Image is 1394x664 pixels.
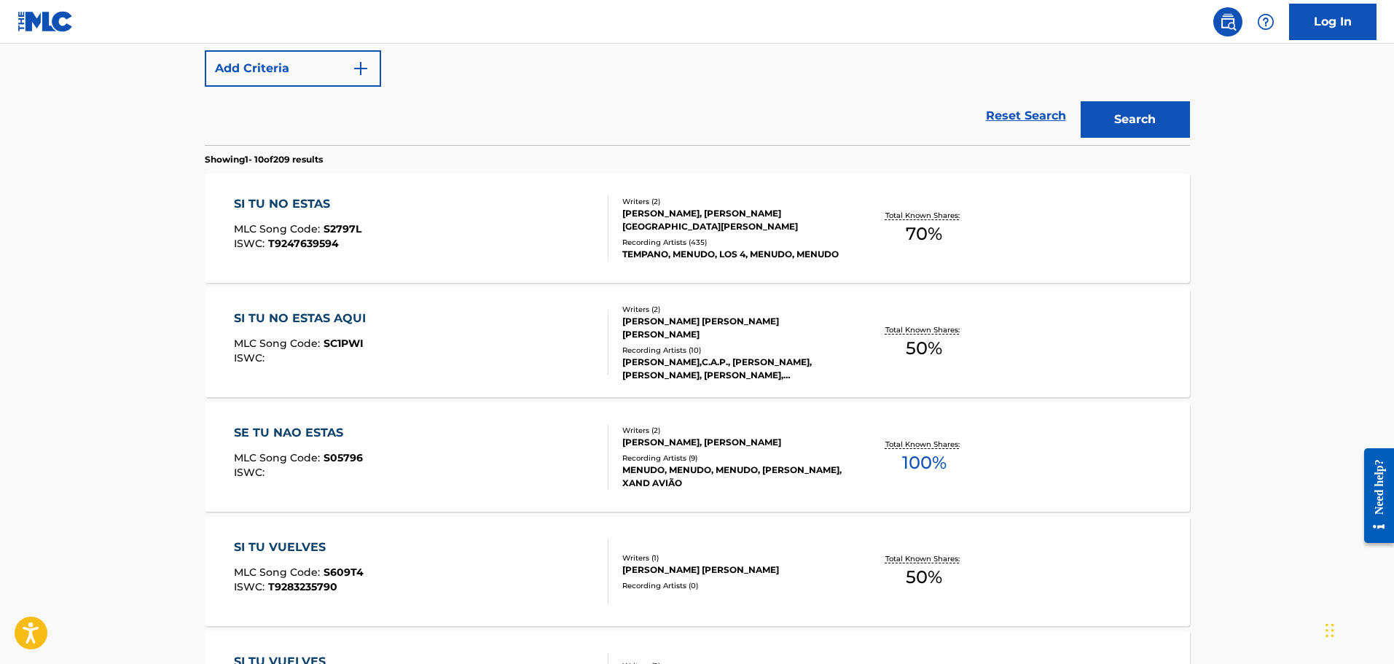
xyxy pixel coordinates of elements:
[205,50,381,87] button: Add Criteria
[1257,13,1274,31] img: help
[234,351,268,364] span: ISWC :
[234,566,324,579] span: MLC Song Code :
[1353,437,1394,554] iframe: Resource Center
[622,453,842,464] div: Recording Artists ( 9 )
[1321,594,1394,664] iframe: Chat Widget
[234,310,373,327] div: SI TU NO ESTAS AQUI
[1251,7,1280,36] div: Help
[1081,101,1190,138] button: Search
[622,196,842,207] div: Writers ( 2 )
[622,304,842,315] div: Writers ( 2 )
[622,425,842,436] div: Writers ( 2 )
[234,424,363,442] div: SE TU NAO ESTAS
[234,195,361,213] div: SI TU NO ESTAS
[622,563,842,577] div: [PERSON_NAME] [PERSON_NAME]
[17,11,74,32] img: MLC Logo
[906,221,942,247] span: 70 %
[234,237,268,250] span: ISWC :
[324,566,364,579] span: S609T4
[1326,609,1334,652] div: Drag
[885,324,963,335] p: Total Known Shares:
[622,464,842,490] div: MENUDO, MENUDO, MENUDO, [PERSON_NAME], XAND AVIÃO
[622,580,842,591] div: Recording Artists ( 0 )
[1219,13,1237,31] img: search
[205,173,1190,283] a: SI TU NO ESTASMLC Song Code:S2797LISWC:T9247639594Writers (2)[PERSON_NAME], [PERSON_NAME][GEOGRAP...
[1289,4,1377,40] a: Log In
[205,288,1190,397] a: SI TU NO ESTAS AQUIMLC Song Code:SC1PWIISWC:Writers (2)[PERSON_NAME] [PERSON_NAME] [PERSON_NAME]R...
[622,356,842,382] div: [PERSON_NAME],C.A.P., [PERSON_NAME], [PERSON_NAME], [PERSON_NAME], [PERSON_NAME]
[205,517,1190,626] a: SI TU VUELVESMLC Song Code:S609T4ISWC:T9283235790Writers (1)[PERSON_NAME] [PERSON_NAME]Recording ...
[268,237,339,250] span: T9247639594
[234,539,364,556] div: SI TU VUELVES
[234,337,324,350] span: MLC Song Code :
[622,207,842,233] div: [PERSON_NAME], [PERSON_NAME][GEOGRAPHIC_DATA][PERSON_NAME]
[205,153,323,166] p: Showing 1 - 10 of 209 results
[622,345,842,356] div: Recording Artists ( 10 )
[906,564,942,590] span: 50 %
[268,580,337,593] span: T9283235790
[622,248,842,261] div: TEMPANO, MENUDO, LOS 4, MENUDO, MENUDO
[622,315,842,341] div: [PERSON_NAME] [PERSON_NAME] [PERSON_NAME]
[885,439,963,450] p: Total Known Shares:
[902,450,947,476] span: 100 %
[1213,7,1242,36] a: Public Search
[324,337,364,350] span: SC1PWI
[622,237,842,248] div: Recording Artists ( 435 )
[885,553,963,564] p: Total Known Shares:
[622,436,842,449] div: [PERSON_NAME], [PERSON_NAME]
[234,451,324,464] span: MLC Song Code :
[234,222,324,235] span: MLC Song Code :
[234,580,268,593] span: ISWC :
[234,466,268,479] span: ISWC :
[324,222,361,235] span: S2797L
[622,552,842,563] div: Writers ( 1 )
[324,451,363,464] span: S05796
[205,402,1190,512] a: SE TU NAO ESTASMLC Song Code:S05796ISWC:Writers (2)[PERSON_NAME], [PERSON_NAME]Recording Artists ...
[352,60,369,77] img: 9d2ae6d4665cec9f34b9.svg
[906,335,942,362] span: 50 %
[885,210,963,221] p: Total Known Shares:
[979,100,1073,132] a: Reset Search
